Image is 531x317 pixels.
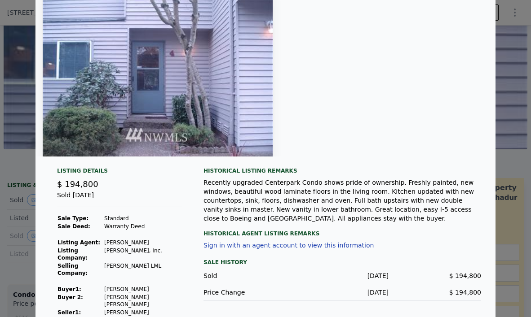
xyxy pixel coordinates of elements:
[58,215,88,221] strong: Sale Type:
[204,288,296,297] div: Price Change
[296,271,389,280] div: [DATE]
[449,272,481,279] span: $ 194,800
[58,223,90,230] strong: Sale Deed:
[57,167,182,178] div: Listing Details
[58,248,88,261] strong: Listing Company:
[204,257,481,268] div: Sale History
[204,223,481,237] div: Historical Agent Listing Remarks
[104,285,182,293] td: [PERSON_NAME]
[104,239,182,247] td: [PERSON_NAME]
[58,294,83,300] strong: Buyer 2:
[104,214,182,222] td: Standard
[104,222,182,230] td: Warranty Deed
[58,309,81,316] strong: Seller 1 :
[58,239,100,246] strong: Listing Agent:
[58,286,81,292] strong: Buyer 1 :
[449,289,481,296] span: $ 194,800
[104,308,182,317] td: [PERSON_NAME]
[204,271,296,280] div: Sold
[58,263,88,276] strong: Selling Company:
[57,191,182,207] div: Sold [DATE]
[296,288,389,297] div: [DATE]
[104,262,182,277] td: [PERSON_NAME] LML
[204,242,374,249] button: Sign in with an agent account to view this information
[204,178,481,223] div: Recently upgraded Centerpark Condo shows pride of ownership. Freshly painted, new windows, beauti...
[204,167,481,174] div: Historical Listing remarks
[104,293,182,308] td: [PERSON_NAME] [PERSON_NAME]
[57,179,98,189] span: $ 194,800
[104,247,182,262] td: [PERSON_NAME], Inc.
